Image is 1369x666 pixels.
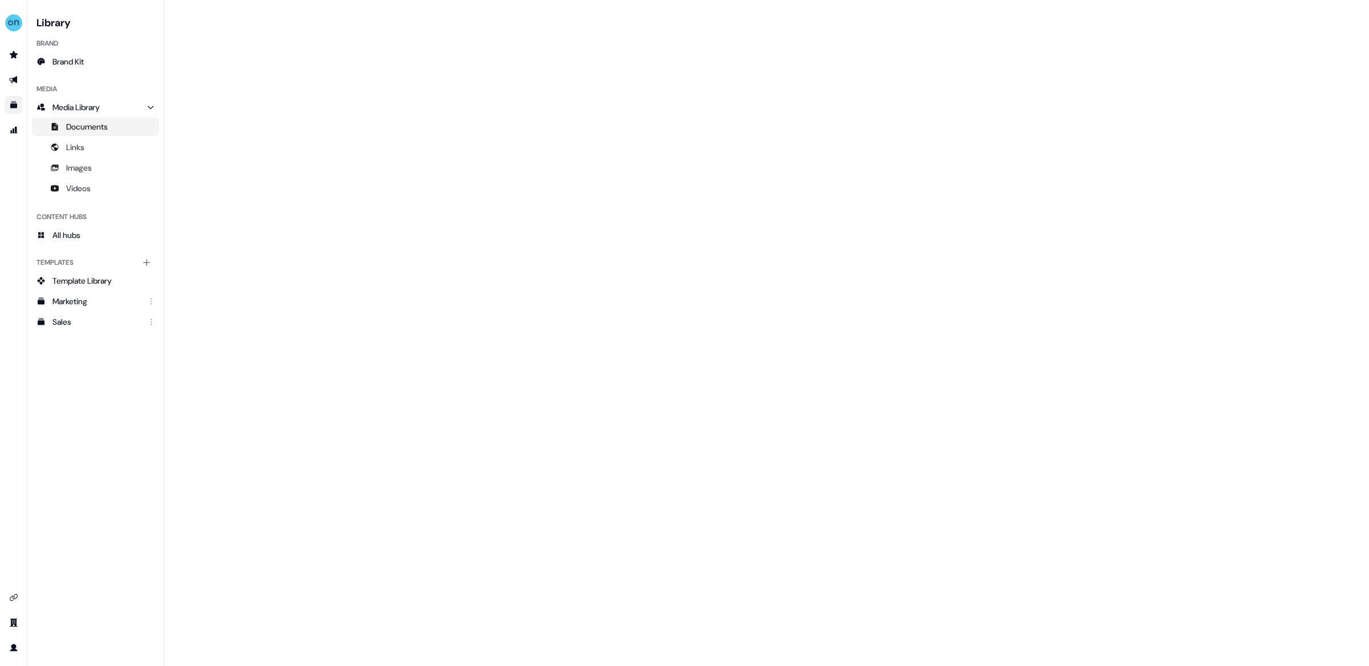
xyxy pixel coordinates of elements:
span: Images [66,162,92,173]
span: Videos [66,183,91,194]
a: Go to templates [5,96,23,114]
a: Go to prospects [5,46,23,64]
div: Brand [32,34,159,53]
a: Go to attribution [5,121,23,139]
a: All hubs [32,226,159,244]
a: Media Library [32,98,159,116]
a: Images [32,159,159,177]
span: Links [66,142,84,153]
a: Links [32,138,159,156]
a: Template Library [32,272,159,290]
a: Go to integrations [5,588,23,607]
div: Media [32,80,159,98]
span: Template Library [52,275,112,286]
span: All hubs [52,229,80,241]
h3: Library [32,14,159,30]
a: Brand Kit [32,53,159,71]
div: Marketing [52,296,141,307]
span: Documents [66,121,108,132]
div: Content Hubs [32,208,159,226]
span: Brand Kit [52,56,84,67]
a: Go to outbound experience [5,71,23,89]
div: Sales [52,316,141,328]
span: Media Library [52,102,100,113]
div: Templates [32,253,159,272]
a: Documents [32,118,159,136]
a: Sales [32,313,159,331]
a: Go to team [5,613,23,632]
a: Go to profile [5,639,23,657]
a: Marketing [32,292,159,310]
a: Videos [32,179,159,197]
